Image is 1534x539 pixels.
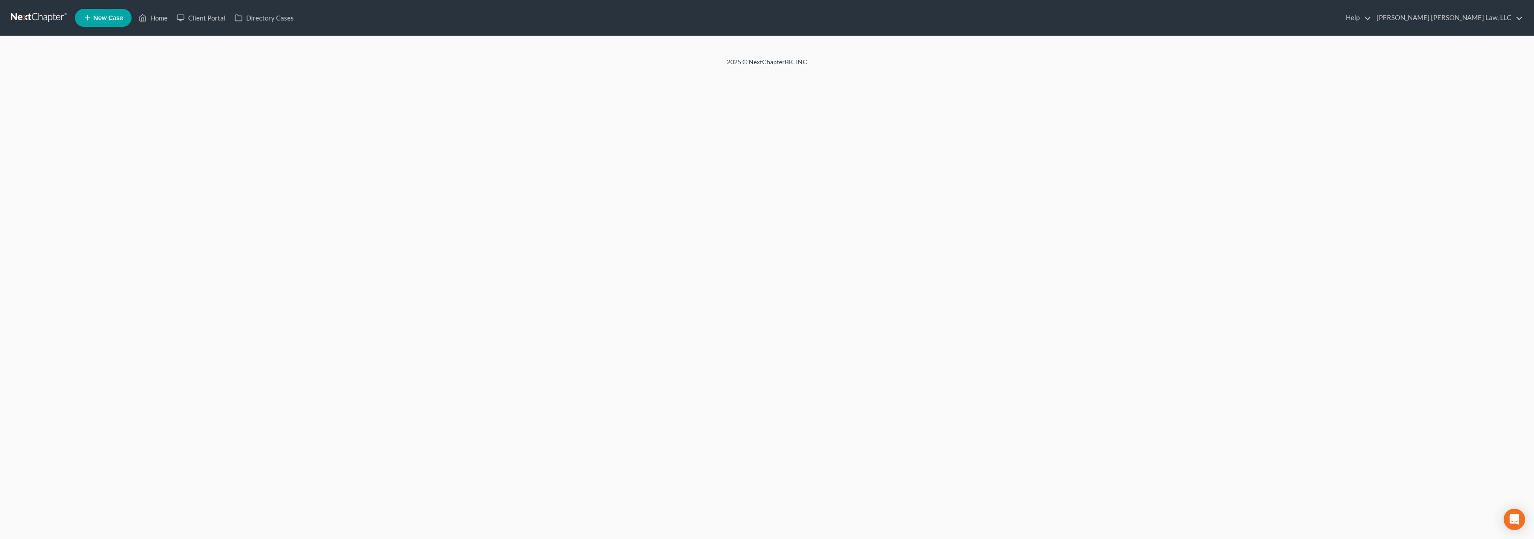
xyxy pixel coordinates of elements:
[172,10,230,26] a: Client Portal
[1341,10,1371,26] a: Help
[513,58,1021,74] div: 2025 © NextChapterBK, INC
[75,9,132,27] new-legal-case-button: New Case
[1372,10,1523,26] a: [PERSON_NAME] [PERSON_NAME] Law, LLC
[134,10,172,26] a: Home
[230,10,298,26] a: Directory Cases
[1504,509,1525,530] div: Open Intercom Messenger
